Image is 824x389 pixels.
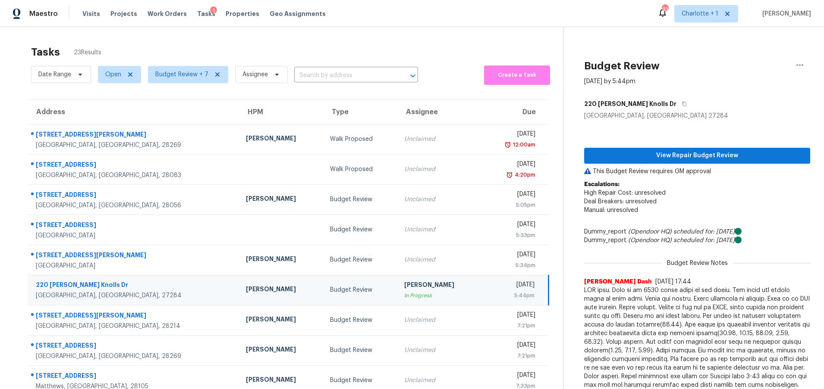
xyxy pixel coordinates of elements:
[330,165,390,174] div: Walk Proposed
[36,261,232,270] div: [GEOGRAPHIC_DATA]
[323,100,397,124] th: Type
[673,229,735,235] i: scheduled for: [DATE]
[584,181,620,187] b: Escalations:
[488,231,535,240] div: 5:33pm
[210,6,217,15] div: 1
[404,165,474,174] div: Unclaimed
[242,70,268,79] span: Assignee
[404,195,474,204] div: Unclaimed
[239,100,323,124] th: HPM
[36,190,232,201] div: [STREET_ADDRESS]
[226,9,259,18] span: Properties
[584,77,635,86] div: [DATE] by 5:44pm
[36,280,232,291] div: 220 [PERSON_NAME] Knolls Dr
[330,225,390,234] div: Budget Review
[330,286,390,294] div: Budget Review
[488,250,535,261] div: [DATE]
[74,48,101,57] span: 23 Results
[662,5,668,14] div: 91
[246,134,316,145] div: [PERSON_NAME]
[628,237,672,243] i: (Opendoor HQ)
[155,70,208,79] span: Budget Review + 7
[36,371,232,382] div: [STREET_ADDRESS]
[673,237,735,243] i: scheduled for: [DATE]
[36,291,232,300] div: [GEOGRAPHIC_DATA], [GEOGRAPHIC_DATA], 27284
[330,135,390,143] div: Walk Proposed
[330,346,390,355] div: Budget Review
[584,199,657,205] span: Deal Breakers: unresolved
[36,251,232,261] div: [STREET_ADDRESS][PERSON_NAME]
[404,255,474,264] div: Unclaimed
[506,171,513,179] img: Overdue Alarm Icon
[330,376,390,385] div: Budget Review
[584,100,676,108] h5: 220 [PERSON_NAME] Knolls Dr
[404,225,474,234] div: Unclaimed
[488,70,546,80] span: Create a Task
[36,141,232,149] div: [GEOGRAPHIC_DATA], [GEOGRAPHIC_DATA], 28269
[36,231,232,240] div: [GEOGRAPHIC_DATA]
[584,148,810,164] button: View Repair Budget Review
[294,69,394,82] input: Search by address
[105,70,121,79] span: Open
[330,195,390,204] div: Budget Review
[584,227,810,236] div: Dummy_report
[246,345,316,356] div: [PERSON_NAME]
[270,9,326,18] span: Geo Assignments
[330,316,390,324] div: Budget Review
[488,201,535,209] div: 5:05pm
[28,100,239,124] th: Address
[110,9,137,18] span: Projects
[246,375,316,386] div: [PERSON_NAME]
[31,48,60,56] h2: Tasks
[36,352,232,361] div: [GEOGRAPHIC_DATA], [GEOGRAPHIC_DATA], 28269
[36,130,232,141] div: [STREET_ADDRESS][PERSON_NAME]
[488,321,535,330] div: 7:21pm
[36,160,232,171] div: [STREET_ADDRESS]
[197,11,215,17] span: Tasks
[488,220,535,231] div: [DATE]
[591,150,803,161] span: View Repair Budget Review
[246,285,316,296] div: [PERSON_NAME]
[488,291,535,300] div: 5:44pm
[36,201,232,210] div: [GEOGRAPHIC_DATA], [GEOGRAPHIC_DATA], 28056
[584,277,652,286] span: [PERSON_NAME] Dash
[404,280,474,291] div: [PERSON_NAME]
[488,311,535,321] div: [DATE]
[330,255,390,264] div: Budget Review
[82,9,100,18] span: Visits
[488,280,535,291] div: [DATE]
[404,346,474,355] div: Unclaimed
[404,291,474,300] div: In Progress
[513,171,535,179] div: 4:20pm
[397,100,481,124] th: Assignee
[246,315,316,326] div: [PERSON_NAME]
[488,371,535,382] div: [DATE]
[407,70,419,82] button: Open
[511,140,535,149] div: 12:00am
[759,9,811,18] span: [PERSON_NAME]
[504,140,511,149] img: Overdue Alarm Icon
[676,96,688,112] button: Copy Address
[488,160,535,171] div: [DATE]
[655,279,691,285] span: [DATE] 17:44
[488,190,535,201] div: [DATE]
[488,130,535,140] div: [DATE]
[36,341,232,352] div: [STREET_ADDRESS]
[246,255,316,265] div: [PERSON_NAME]
[481,100,548,124] th: Due
[484,65,550,85] button: Create a Task
[662,259,733,268] span: Budget Review Notes
[584,167,810,176] p: This Budget Review requires GM approval
[148,9,187,18] span: Work Orders
[404,135,474,143] div: Unclaimed
[36,322,232,330] div: [GEOGRAPHIC_DATA], [GEOGRAPHIC_DATA], 28214
[36,311,232,322] div: [STREET_ADDRESS][PERSON_NAME]
[488,261,535,270] div: 5:34pm
[38,70,71,79] span: Date Range
[404,376,474,385] div: Unclaimed
[488,341,535,352] div: [DATE]
[628,229,672,235] i: (Opendoor HQ)
[246,194,316,205] div: [PERSON_NAME]
[584,236,810,245] div: Dummy_report
[36,171,232,180] div: [GEOGRAPHIC_DATA], [GEOGRAPHIC_DATA], 28083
